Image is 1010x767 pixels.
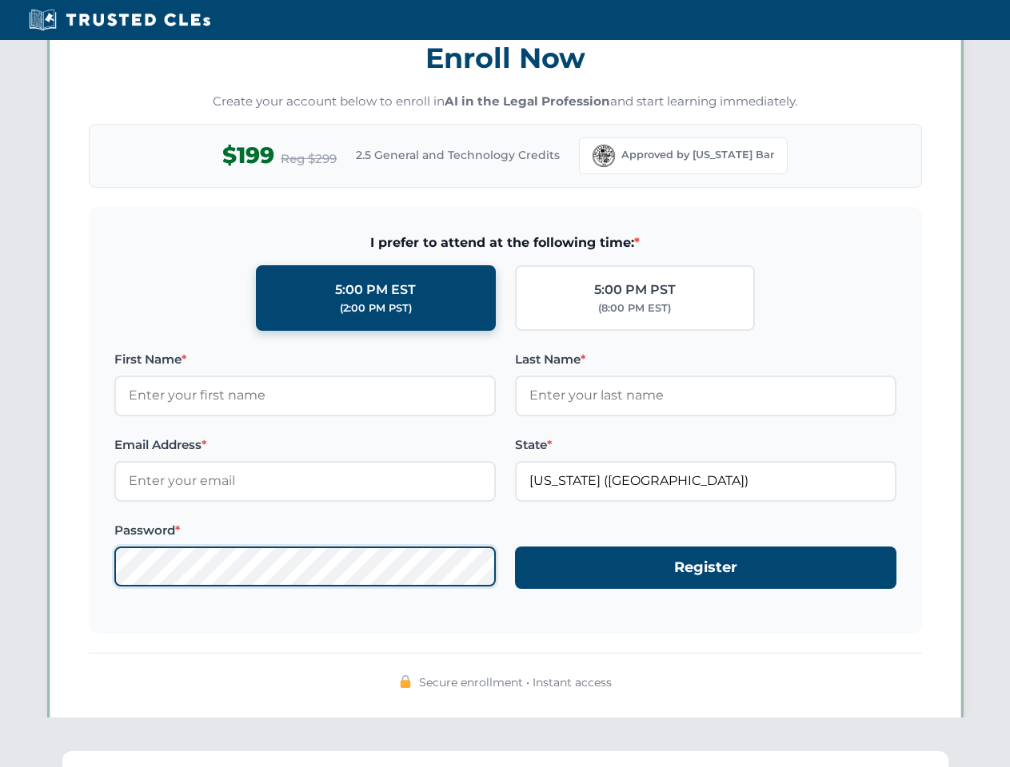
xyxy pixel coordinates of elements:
[598,300,671,316] div: (8:00 PM EST)
[222,137,274,173] span: $199
[114,435,496,455] label: Email Address
[399,675,412,688] img: 🔒
[445,93,610,109] strong: AI in the Legal Profession
[114,232,896,253] span: I prefer to attend at the following time:
[114,350,496,369] label: First Name
[593,145,615,167] img: Florida Bar
[594,280,676,300] div: 5:00 PM PST
[515,546,896,589] button: Register
[515,376,896,415] input: Enter your last name
[89,93,922,111] p: Create your account below to enroll in and start learning immediately.
[356,146,560,164] span: 2.5 General and Technology Credits
[340,300,412,316] div: (2:00 PM PST)
[89,33,922,83] h3: Enroll Now
[335,280,416,300] div: 5:00 PM EST
[419,674,612,691] span: Secure enrollment • Instant access
[24,8,215,32] img: Trusted CLEs
[114,461,496,501] input: Enter your email
[114,376,496,415] input: Enter your first name
[281,149,337,169] span: Reg $299
[515,435,896,455] label: State
[621,147,774,163] span: Approved by [US_STATE] Bar
[114,521,496,540] label: Password
[515,461,896,501] input: Florida (FL)
[515,350,896,369] label: Last Name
